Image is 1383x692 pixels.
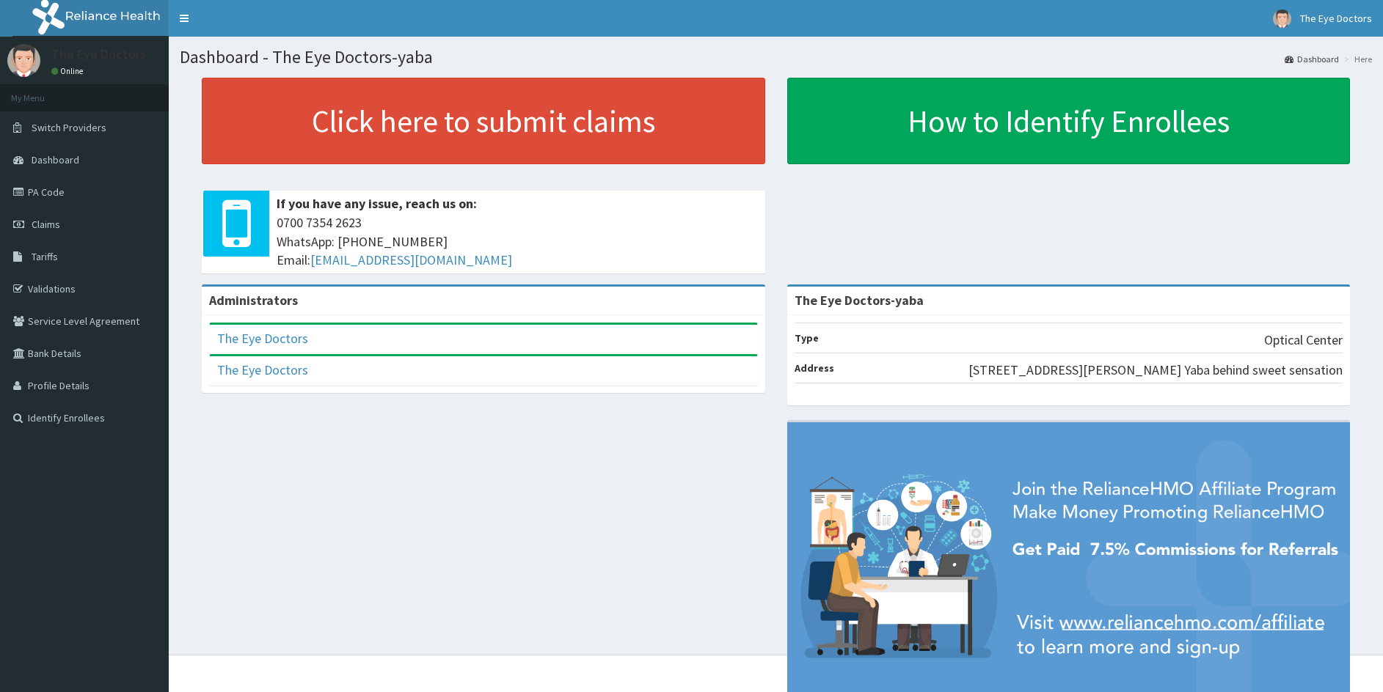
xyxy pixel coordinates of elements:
p: [STREET_ADDRESS][PERSON_NAME] Yaba behind sweet sensation [968,361,1343,380]
b: Type [795,331,819,345]
a: Online [51,66,87,76]
a: Click here to submit claims [202,78,765,164]
span: Dashboard [32,153,79,166]
span: Claims [32,218,60,231]
h1: Dashboard - The Eye Doctors-yaba [180,48,1372,67]
span: Switch Providers [32,121,106,134]
img: User Image [7,44,40,77]
li: Here [1340,53,1372,65]
b: If you have any issue, reach us on: [277,195,477,212]
a: The Eye Doctors [217,330,308,347]
a: [EMAIL_ADDRESS][DOMAIN_NAME] [310,251,512,268]
a: How to Identify Enrollees [787,78,1351,164]
span: Tariffs [32,250,58,263]
p: The Eye Doctors [51,48,146,61]
a: The Eye Doctors [217,361,308,378]
span: The Eye Doctors [1300,12,1372,25]
img: User Image [1273,10,1291,28]
b: Administrators [209,292,298,309]
span: 0700 7354 2623 WhatsApp: [PHONE_NUMBER] Email: [277,213,758,270]
a: Dashboard [1285,53,1339,65]
p: Optical Center [1264,331,1343,350]
b: Address [795,361,834,375]
strong: The Eye Doctors-yaba [795,292,924,309]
